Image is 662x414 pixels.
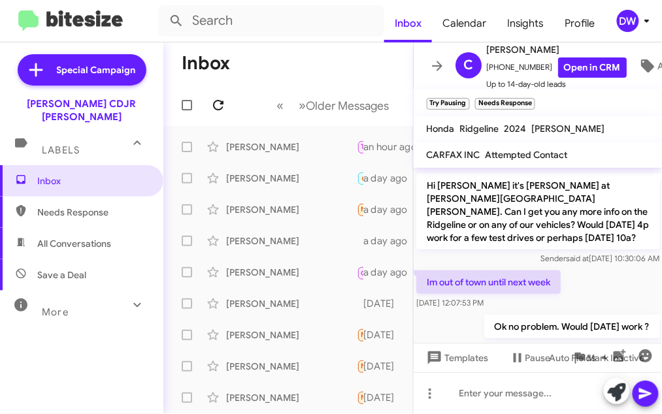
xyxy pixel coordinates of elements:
button: DW [606,10,648,32]
span: C [463,55,473,76]
div: a day ago [363,172,418,185]
button: Previous [269,92,292,119]
span: Needs Response [361,330,417,339]
span: 🔥 Hot [361,174,384,182]
span: Inbox [37,174,148,187]
span: Ridgeline [460,123,499,135]
span: Labels [42,144,80,156]
span: Needs Response [37,206,148,219]
span: « [277,97,284,114]
div: no I already drove just looking for numbers now. [357,234,363,247]
div: an hour ago [363,140,427,153]
a: Special Campaign [18,54,146,86]
button: Pause [499,346,561,370]
div: [PERSON_NAME] [226,297,357,310]
div: Inbound Call [357,264,363,280]
button: Auto Fields [539,346,623,370]
input: Search [158,5,384,37]
div: No, I have been paying down current obligations. I will be in a great position towards the end of... [357,358,363,374]
p: Im out of town until next week [416,270,561,294]
div: [DATE] [363,328,405,342]
a: Open in CRM [558,57,627,78]
span: Needs Response [361,205,417,214]
div: [PERSON_NAME] [226,203,357,216]
div: I didn't. [357,390,363,405]
nav: Page navigation example [270,92,397,119]
div: [DATE] [363,391,405,404]
span: Needs Response [361,362,417,370]
span: Older Messages [306,99,389,113]
a: Calendar [432,5,497,42]
div: I understand the situation and the challenges you're facing. Let's discuss the possibility of buy... [357,297,363,310]
div: [DATE] [363,360,405,373]
div: [PERSON_NAME] [226,234,357,247]
button: Next [291,92,397,119]
span: [PERSON_NAME] [487,42,627,57]
span: 2024 [505,123,527,135]
div: DW [617,10,639,32]
div: [DATE] [363,297,405,310]
span: All Conversations [37,237,111,250]
div: VIP Customer: [PERSON_NAME] Appointment Date: at [DATE] 1:00 PM We are located at [STREET_ADDRESS... [357,170,363,185]
div: [PERSON_NAME] [226,328,357,342]
button: Templates [414,346,499,370]
small: Try Pausing [427,98,470,110]
span: Try Pausing [361,142,399,151]
span: Special Campaign [57,63,136,76]
span: Attempted Contact [486,149,568,161]
span: Templates [424,346,489,370]
span: said at [567,342,590,352]
div: This isn't [PERSON_NAME] [357,202,363,217]
div: [PERSON_NAME] [226,391,357,404]
span: Up to 14-day-old leads [487,78,627,91]
span: Honda [427,123,455,135]
div: [PERSON_NAME] [226,140,357,153]
div: a day ago [363,203,418,216]
span: Dennea [DATE] 10:46:35 AM [540,342,659,352]
div: Ok no problem. Would [DATE] work ? [357,139,363,154]
p: Hi [PERSON_NAME] it's [PERSON_NAME] at [PERSON_NAME][GEOGRAPHIC_DATA][PERSON_NAME]. Can I get you... [416,174,660,249]
span: [PHONE_NUMBER] [487,57,627,78]
span: More [42,306,69,318]
small: Needs Response [475,98,535,110]
p: Ok no problem. Would [DATE] work ? [484,315,659,338]
a: Insights [497,5,555,42]
span: said at [566,253,589,263]
div: a day ago [363,266,418,279]
a: Profile [555,5,606,42]
span: Call Them [361,269,395,278]
a: Inbox [384,5,432,42]
div: Which mustang is this [357,327,363,342]
span: Needs Response [361,393,417,402]
span: Sender [DATE] 10:30:06 AM [540,253,659,263]
span: [PERSON_NAME] [532,123,605,135]
h1: Inbox [182,53,230,74]
div: [PERSON_NAME] [226,360,357,373]
div: [PERSON_NAME] [226,172,357,185]
span: [DATE] 12:07:53 PM [416,298,484,308]
span: Save a Deal [37,268,86,281]
span: CARFAX INC [427,149,480,161]
span: Auto Fields [550,346,612,370]
div: a day ago [363,234,418,247]
span: » [299,97,306,114]
div: [PERSON_NAME] [226,266,357,279]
